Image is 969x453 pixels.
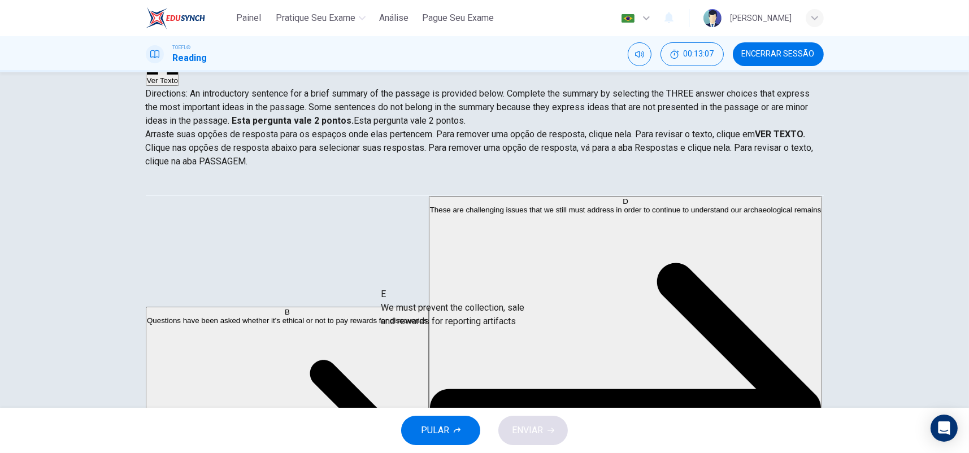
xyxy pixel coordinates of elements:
button: Análise [375,8,413,28]
img: pt [621,14,635,23]
div: Silenciar [628,42,651,66]
span: 00:13:07 [684,50,714,59]
span: Painel [236,11,261,25]
div: Esconder [661,42,724,66]
button: 00:13:07 [661,42,724,66]
button: Encerrar Sessão [733,42,824,66]
span: Directions: An introductory sentence for a brief summary of the passage is provided below. Comple... [146,88,810,126]
span: Encerrar Sessão [742,50,815,59]
button: PULAR [401,416,480,445]
img: Profile picture [703,9,722,27]
span: Análise [379,11,409,25]
div: Open Intercom Messenger [931,415,958,442]
button: Painel [231,8,267,28]
div: D [429,197,821,206]
button: Pratique seu exame [271,8,370,28]
span: PULAR [421,422,449,438]
span: These are challenging issues that we still must address in order to continue to understand our ar... [429,206,821,214]
strong: VER TEXTO. [755,129,806,140]
h1: Reading [173,51,207,65]
img: EduSynch logo [146,7,205,29]
p: Arraste suas opções de resposta para os espaços onde elas pertencem. Para remover uma opção de re... [146,128,824,141]
strong: Esta pergunta vale 2 pontos. [230,115,354,126]
div: B [147,308,428,316]
div: [PERSON_NAME] [731,11,792,25]
span: Pague Seu Exame [422,11,494,25]
div: Choose test type tabs [146,168,824,195]
span: Esta pergunta vale 2 pontos. [354,115,466,126]
p: Clique nas opções de resposta abaixo para selecionar suas respostas. Para remover uma opção de re... [146,141,824,168]
span: TOEFL® [173,43,191,51]
span: Questions have been asked whether it's ethical or not to pay rewards for discoveries [147,316,428,325]
button: Pague Seu Exame [418,8,498,28]
a: EduSynch logo [146,7,231,29]
span: Pratique seu exame [276,11,355,25]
